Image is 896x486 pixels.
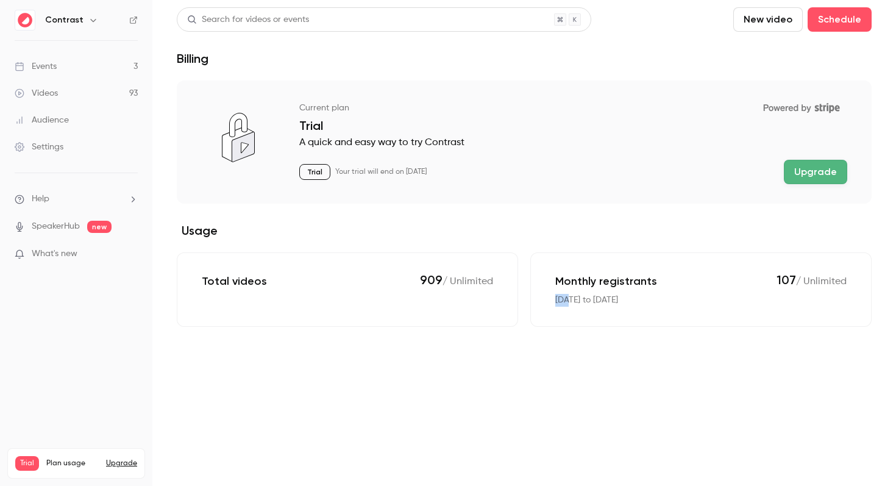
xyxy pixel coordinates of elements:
button: Upgrade [784,160,847,184]
img: Contrast [15,10,35,30]
a: SpeakerHub [32,220,80,233]
div: Videos [15,87,58,99]
p: Your trial will end on [DATE] [335,167,427,177]
div: Search for videos or events [187,13,309,26]
button: Upgrade [106,459,137,468]
div: Settings [15,141,63,153]
p: [DATE] to [DATE] [555,294,618,307]
button: New video [733,7,803,32]
p: Trial [299,118,847,133]
h1: Billing [177,51,208,66]
span: 909 [420,273,443,287]
div: Audience [15,114,69,126]
button: Schedule [808,7,872,32]
h6: Contrast [45,14,84,26]
p: Monthly registrants [555,274,657,288]
p: / Unlimited [420,273,493,289]
span: new [87,221,112,233]
span: Trial [15,456,39,471]
p: A quick and easy way to try Contrast [299,135,847,150]
span: Plan usage [46,459,99,468]
p: Total videos [202,274,267,288]
h2: Usage [177,223,872,238]
li: help-dropdown-opener [15,193,138,205]
p: Trial [299,164,330,180]
section: billing [177,80,872,327]
span: Help [32,193,49,205]
p: / Unlimited [777,273,847,289]
p: Current plan [299,102,349,114]
span: What's new [32,248,77,260]
div: Events [15,60,57,73]
iframe: Noticeable Trigger [123,249,138,260]
span: 107 [777,273,796,287]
